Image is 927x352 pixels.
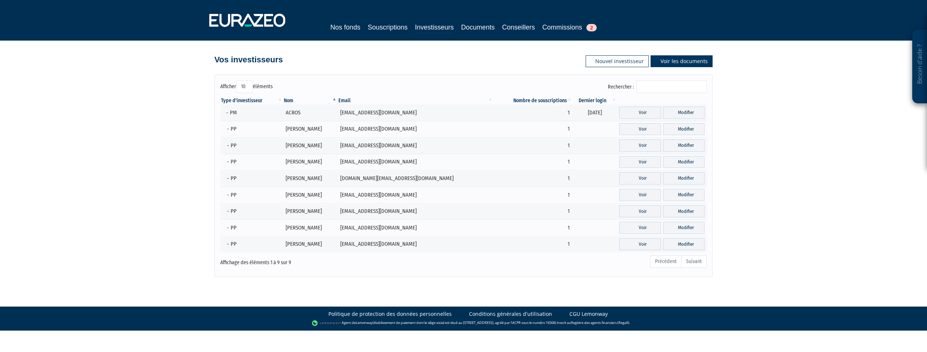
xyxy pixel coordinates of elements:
[283,154,338,170] td: [PERSON_NAME]
[494,236,573,253] td: 1
[619,123,661,135] a: Voir
[494,137,573,154] td: 1
[220,154,283,170] td: - PP
[494,121,573,138] td: 1
[663,156,704,168] a: Modifier
[494,220,573,236] td: 1
[330,22,360,32] a: Nos fonds
[461,22,495,32] a: Documents
[663,139,704,152] a: Modifier
[283,104,338,121] td: ACROS
[220,220,283,236] td: - PP
[338,104,494,121] td: [EMAIL_ADDRESS][DOMAIN_NAME]
[338,220,494,236] td: [EMAIL_ADDRESS][DOMAIN_NAME]
[283,170,338,187] td: [PERSON_NAME]
[368,22,407,32] a: Souscriptions
[283,137,338,154] td: [PERSON_NAME]
[637,80,707,93] input: Rechercher :
[312,320,340,327] img: logo-lemonway.png
[663,172,704,184] a: Modifier
[338,187,494,203] td: [EMAIL_ADDRESS][DOMAIN_NAME]
[617,97,707,104] th: &nbsp;
[283,121,338,138] td: [PERSON_NAME]
[619,206,661,218] a: Voir
[220,203,283,220] td: - PP
[338,137,494,154] td: [EMAIL_ADDRESS][DOMAIN_NAME]
[283,203,338,220] td: [PERSON_NAME]
[356,321,373,325] a: Lemonway
[220,255,417,266] div: Affichage des éléments 1 à 9 sur 9
[586,55,649,67] a: Nouvel investisseur
[663,123,704,135] a: Modifier
[619,238,661,251] a: Voir
[283,220,338,236] td: [PERSON_NAME]
[569,310,608,318] a: CGU Lemonway
[338,154,494,170] td: [EMAIL_ADDRESS][DOMAIN_NAME]
[663,206,704,218] a: Modifier
[608,80,707,93] label: Rechercher :
[236,80,253,93] select: Afficheréléments
[220,104,283,121] td: - PM
[214,55,283,64] h4: Vos investisseurs
[469,310,552,318] a: Conditions générales d'utilisation
[571,321,629,325] a: Registre des agents financiers (Regafi)
[663,107,704,119] a: Modifier
[619,189,661,201] a: Voir
[619,172,661,184] a: Voir
[220,80,273,93] label: Afficher éléments
[586,24,597,31] span: 2
[619,139,661,152] a: Voir
[663,238,704,251] a: Modifier
[663,189,704,201] a: Modifier
[619,107,661,119] a: Voir
[220,121,283,138] td: - PP
[619,156,661,168] a: Voir
[619,222,661,234] a: Voir
[338,97,494,104] th: Email : activer pour trier la colonne par ordre croissant
[916,34,924,100] p: Besoin d'aide ?
[494,104,573,121] td: 1
[328,310,452,318] a: Politique de protection des données personnelles
[494,154,573,170] td: 1
[283,236,338,253] td: [PERSON_NAME]
[283,97,338,104] th: Nom : activer pour trier la colonne par ordre d&eacute;croissant
[494,203,573,220] td: 1
[338,203,494,220] td: [EMAIL_ADDRESS][DOMAIN_NAME]
[220,97,283,104] th: Type d'investisseur : activer pour trier la colonne par ordre croissant
[7,320,920,327] div: - Agent de (établissement de paiement dont le siège social est situé au [STREET_ADDRESS], agréé p...
[338,121,494,138] td: [EMAIL_ADDRESS][DOMAIN_NAME]
[220,236,283,253] td: - PP
[338,170,494,187] td: [DOMAIN_NAME][EMAIL_ADDRESS][DOMAIN_NAME]
[283,187,338,203] td: [PERSON_NAME]
[651,55,713,67] a: Voir les documents
[542,22,597,32] a: Commissions2
[494,187,573,203] td: 1
[502,22,535,32] a: Conseillers
[220,187,283,203] td: - PP
[338,236,494,253] td: [EMAIL_ADDRESS][DOMAIN_NAME]
[572,97,617,104] th: Dernier login : activer pour trier la colonne par ordre croissant
[220,170,283,187] td: - PP
[572,104,617,121] td: [DATE]
[494,97,573,104] th: Nombre de souscriptions : activer pour trier la colonne par ordre croissant
[220,137,283,154] td: - PP
[663,222,704,234] a: Modifier
[415,22,454,34] a: Investisseurs
[494,170,573,187] td: 1
[209,14,285,27] img: 1732889491-logotype_eurazeo_blanc_rvb.png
